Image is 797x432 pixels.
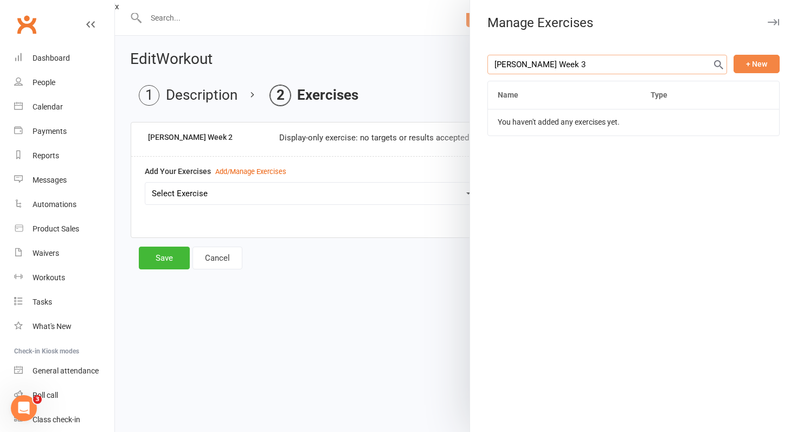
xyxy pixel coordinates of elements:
div: Manage Exercises [470,15,797,30]
a: Messages [14,168,114,192]
span: 3 [33,395,42,404]
iframe: Intercom live chat [11,395,37,421]
a: What's New [14,314,114,339]
a: Roll call [14,383,114,408]
div: Tasks [33,298,52,306]
td: You haven't added any exercises yet. [488,109,779,135]
div: General attendance [33,366,99,375]
div: Class check-in [33,415,80,424]
a: Payments [14,119,114,144]
a: Automations [14,192,114,217]
div: Dashboard [33,54,70,62]
a: Waivers [14,241,114,266]
div: Workouts [33,273,65,282]
a: Calendar [14,95,114,119]
a: Reports [14,144,114,168]
div: Reports [33,151,59,160]
a: Tasks [14,290,114,314]
a: Product Sales [14,217,114,241]
div: Calendar [33,102,63,111]
input: Search by name [487,55,727,74]
th: Type [641,81,779,109]
a: Clubworx [13,11,40,38]
div: Automations [33,200,76,209]
th: Name [488,81,641,109]
div: What's New [33,322,72,331]
react-component: x [115,2,119,11]
div: Messages [33,176,67,184]
div: People [33,78,55,87]
a: Class kiosk mode [14,408,114,432]
a: Workouts [14,266,114,290]
a: People [14,70,114,95]
button: + New [734,55,780,73]
a: General attendance kiosk mode [14,359,114,383]
div: Waivers [33,249,59,257]
div: Payments [33,127,67,136]
a: Dashboard [14,46,114,70]
div: Roll call [33,391,58,399]
div: Product Sales [33,224,79,233]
